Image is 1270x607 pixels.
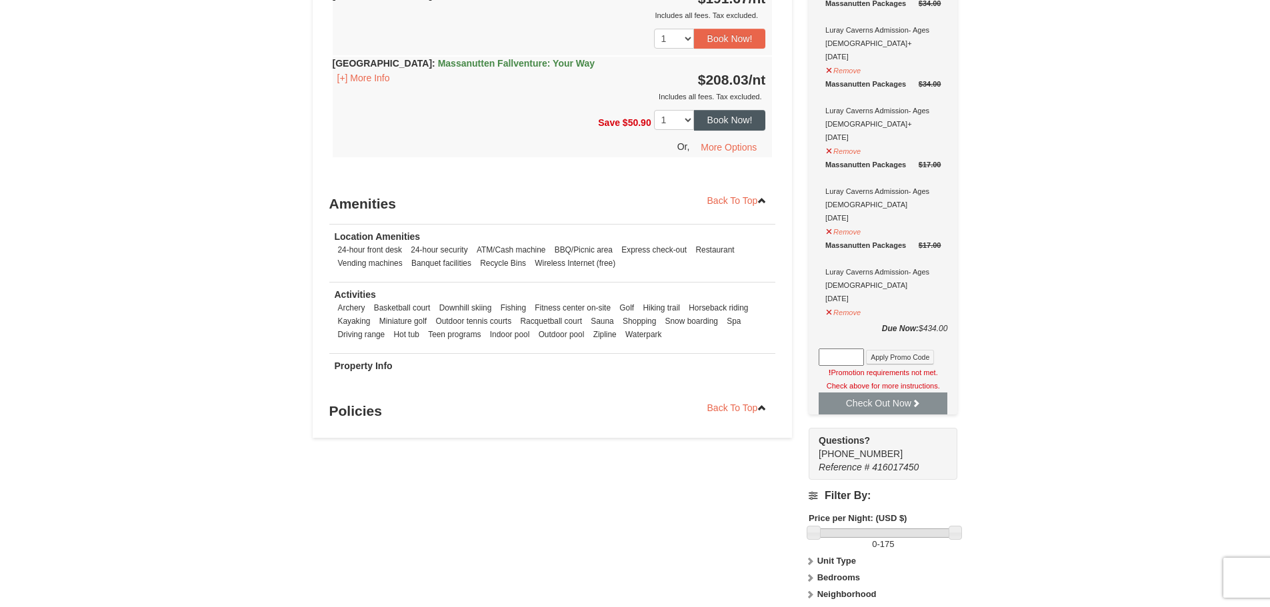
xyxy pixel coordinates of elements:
[919,80,941,88] del: $34.00
[535,328,588,341] li: Outdoor pool
[819,462,869,472] span: Reference #
[333,58,595,69] strong: [GEOGRAPHIC_DATA]
[819,322,947,348] div: $434.00
[616,301,637,314] li: Golf
[623,117,651,128] span: $50.90
[919,161,941,169] del: $17.00
[919,241,941,249] del: $17.00
[517,314,585,328] li: Racquetball court
[809,490,957,502] h4: Filter By:
[329,191,776,217] h3: Amenities
[335,257,406,270] li: Vending machines
[531,301,614,314] li: Fitness center on-site
[817,572,860,582] strong: Bedrooms
[692,243,737,257] li: Restaurant
[335,289,376,300] strong: Activities
[662,314,721,328] li: Snow boarding
[866,350,934,364] button: Apply Promo Code
[497,301,529,314] li: Fishing
[699,191,776,211] a: Back To Top
[825,239,941,252] div: Massanutten Packages
[438,58,595,69] span: Massanutten Fallventure: Your Way
[619,314,659,328] li: Shopping
[335,243,406,257] li: 24-hour front desk
[473,243,549,257] li: ATM/Cash machine
[872,539,877,549] span: 0
[817,589,877,599] strong: Neighborhood
[819,434,933,459] span: [PHONE_NUMBER]
[685,301,751,314] li: Horseback riding
[425,328,484,341] li: Teen programs
[531,257,619,270] li: Wireless Internet (free)
[825,222,861,239] button: Remove
[809,513,907,523] strong: Price per Night: (USD $)
[477,257,529,270] li: Recycle Bins
[825,239,941,305] div: Luray Caverns Admission- Ages [DEMOGRAPHIC_DATA] [DATE]
[809,538,957,551] label: -
[335,328,389,341] li: Driving range
[825,303,861,319] button: Remove
[333,9,766,22] div: Includes all fees. Tax excluded.
[692,137,765,157] button: More Options
[408,257,475,270] li: Banquet facilities
[551,243,616,257] li: BBQ/Picnic area
[817,556,856,566] strong: Unit Type
[436,301,495,314] li: Downhill skiing
[699,398,776,418] a: Back To Top
[335,314,374,328] li: Kayaking
[825,158,941,225] div: Luray Caverns Admission- Ages [DEMOGRAPHIC_DATA] [DATE]
[333,90,766,103] div: Includes all fees. Tax excluded.
[829,368,831,376] strong: !
[825,141,861,158] button: Remove
[882,324,919,333] strong: Due Now:
[825,61,861,77] button: Remove
[622,328,665,341] li: Waterpark
[407,243,471,257] li: 24-hour security
[371,301,434,314] li: Basketball court
[694,110,766,130] button: Book Now!
[335,360,393,371] strong: Property Info
[487,328,533,341] li: Indoor pool
[335,301,369,314] li: Archery
[432,58,435,69] span: :
[819,366,947,392] div: Promotion requirements not met. Check above for more instructions.
[694,29,766,49] button: Book Now!
[618,243,690,257] li: Express check-out
[677,141,690,151] span: Or,
[825,77,941,91] div: Massanutten Packages
[333,71,395,85] button: [+] More Info
[639,301,683,314] li: Hiking trail
[872,462,919,472] span: 416017450
[819,392,947,414] button: Check Out Now
[587,314,617,328] li: Sauna
[335,231,421,242] strong: Location Amenities
[749,72,766,87] span: /nt
[825,158,941,171] div: Massanutten Packages
[432,314,515,328] li: Outdoor tennis courts
[391,328,423,341] li: Hot tub
[598,117,620,128] span: Save
[723,314,744,328] li: Spa
[376,314,430,328] li: Miniature golf
[880,539,895,549] span: 175
[590,328,620,341] li: Zipline
[698,72,749,87] span: $208.03
[825,77,941,144] div: Luray Caverns Admission- Ages [DEMOGRAPHIC_DATA]+ [DATE]
[819,435,870,446] strong: Questions?
[329,398,776,424] h3: Policies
